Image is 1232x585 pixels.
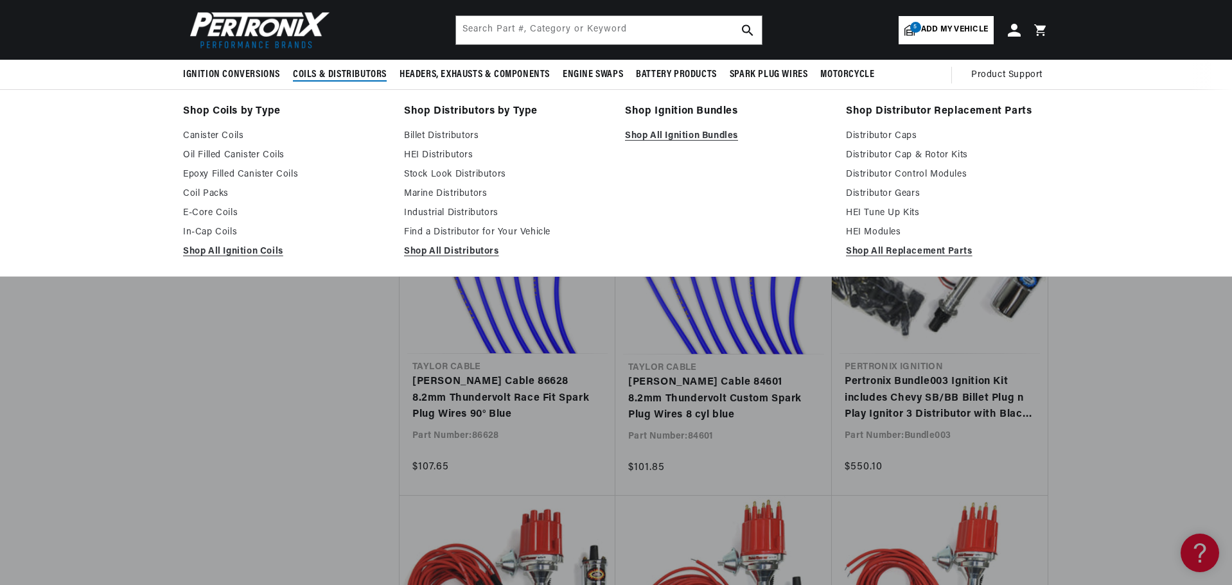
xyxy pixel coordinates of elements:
span: Coils & Distributors [293,68,387,82]
a: Canister Coils [183,128,386,144]
a: Distributor Gears [846,186,1049,202]
a: Shop All Ignition Bundles [625,128,828,144]
span: Battery Products [636,68,717,82]
span: Headers, Exhausts & Components [400,68,550,82]
a: E-Core Coils [183,205,386,221]
span: Engine Swaps [563,68,623,82]
span: 5 [910,22,921,33]
span: Spark Plug Wires [730,68,808,82]
summary: Product Support [971,60,1049,91]
span: Product Support [971,68,1043,82]
a: In-Cap Coils [183,225,386,240]
a: Epoxy Filled Canister Coils [183,167,386,182]
summary: Headers, Exhausts & Components [393,60,556,90]
summary: Battery Products [629,60,723,90]
a: Distributor Cap & Rotor Kits [846,148,1049,163]
a: Shop All Ignition Coils [183,244,386,259]
a: HEI Modules [846,225,1049,240]
span: Motorcycle [820,68,874,82]
a: Industrial Distributors [404,205,607,221]
summary: Engine Swaps [556,60,629,90]
a: Distributor Control Modules [846,167,1049,182]
a: Shop Distributors by Type [404,103,607,121]
input: Search Part #, Category or Keyword [456,16,762,44]
a: Distributor Caps [846,128,1049,144]
a: Find a Distributor for Your Vehicle [404,225,607,240]
a: Billet Distributors [404,128,607,144]
a: [PERSON_NAME] Cable 86628 8.2mm Thundervolt Race Fit Spark Plug Wires 90° Blue [412,374,603,423]
summary: Spark Plug Wires [723,60,814,90]
summary: Motorcycle [814,60,881,90]
a: Shop Ignition Bundles [625,103,828,121]
a: HEI Distributors [404,148,607,163]
summary: Coils & Distributors [286,60,393,90]
a: Oil Filled Canister Coils [183,148,386,163]
span: Add my vehicle [921,24,988,36]
a: HEI Tune Up Kits [846,205,1049,221]
a: [PERSON_NAME] Cable 84601 8.2mm Thundervolt Custom Spark Plug Wires 8 cyl blue [628,374,819,424]
a: Coil Packs [183,186,386,202]
img: Pertronix [183,8,331,52]
button: search button [734,16,762,44]
a: Marine Distributors [404,186,607,202]
a: 5Add my vehicle [899,16,994,44]
a: Pertronix Bundle003 Ignition Kit includes Chevy SB/BB Billet Plug n Play Ignitor 3 Distributor wi... [845,374,1035,423]
a: Shop Coils by Type [183,103,386,121]
a: Shop All Replacement Parts [846,244,1049,259]
span: Ignition Conversions [183,68,280,82]
summary: Ignition Conversions [183,60,286,90]
a: Shop Distributor Replacement Parts [846,103,1049,121]
a: Stock Look Distributors [404,167,607,182]
a: Shop All Distributors [404,244,607,259]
